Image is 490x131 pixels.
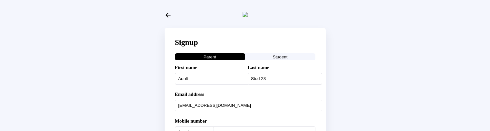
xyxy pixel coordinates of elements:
label: Email address [175,92,204,97]
img: skooly-logo.png [243,12,248,17]
button: Student [245,53,315,60]
label: Last name [248,65,269,70]
input: Your last name [248,73,322,85]
button: arrow back outline [165,12,172,19]
button: Parent [175,53,245,60]
label: Mobile number [175,118,207,124]
input: Your first name [175,73,249,85]
label: First name [175,65,197,70]
input: Your email address [175,100,322,111]
div: Signup [175,38,315,47]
